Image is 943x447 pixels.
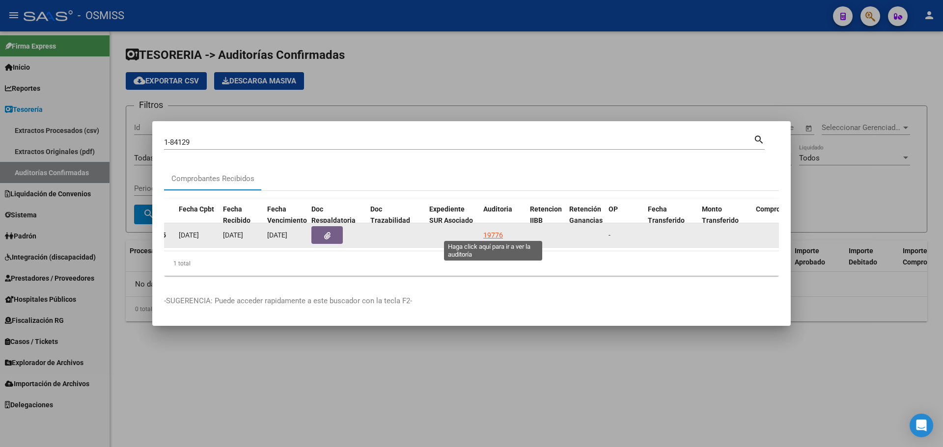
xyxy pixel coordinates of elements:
datatable-header-cell: Monto Transferido [698,199,752,242]
datatable-header-cell: Fecha Vencimiento [263,199,307,242]
p: -SUGERENCIA: Puede acceder rapidamente a este buscador con la tecla F2- [164,295,779,307]
span: [DATE] [267,231,287,239]
span: Fecha Vencimiento [267,205,307,224]
span: - [609,231,610,239]
span: Doc Respaldatoria [311,205,356,224]
datatable-header-cell: Comprobante [752,199,840,242]
span: Retencion IIBB [530,205,562,224]
datatable-header-cell: Auditoria [479,199,526,242]
datatable-header-cell: Doc Trazabilidad [366,199,425,242]
div: 1 total [164,251,779,276]
span: OP [609,205,618,213]
datatable-header-cell: Fecha Recibido [219,199,263,242]
span: Fecha Cpbt [179,205,214,213]
span: Auditoria [483,205,512,213]
datatable-header-cell: Doc Respaldatoria [307,199,366,242]
datatable-header-cell: Expediente SUR Asociado [425,199,479,242]
span: Fecha Transferido [648,205,685,224]
datatable-header-cell: Retención Ganancias [565,199,605,242]
mat-icon: search [753,133,765,145]
div: 19776 [483,230,503,241]
span: [DATE] [223,231,243,239]
span: Fecha Recibido [223,205,250,224]
div: Open Intercom Messenger [910,414,933,437]
div: Comprobantes Recibidos [171,173,254,184]
datatable-header-cell: Retencion IIBB [526,199,565,242]
datatable-header-cell: Fecha Cpbt [175,199,219,242]
span: Monto Transferido [702,205,739,224]
datatable-header-cell: OP [605,199,644,242]
span: Retención Ganancias [569,205,603,224]
span: Comprobante [756,205,799,213]
span: Doc Trazabilidad [370,205,410,224]
datatable-header-cell: Fecha Transferido [644,199,698,242]
span: [DATE] [179,231,199,239]
span: Expediente SUR Asociado [429,205,473,224]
